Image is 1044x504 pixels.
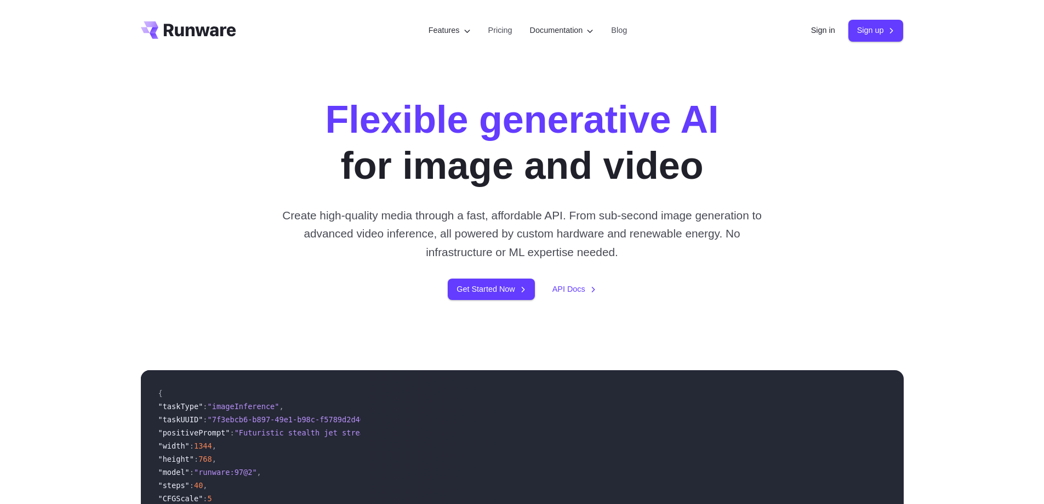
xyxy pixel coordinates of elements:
[279,402,283,411] span: ,
[158,468,190,477] span: "model"
[190,441,194,450] span: :
[848,20,904,41] a: Sign up
[278,206,766,261] p: Create high-quality media through a fast, affordable API. From sub-second image generation to adv...
[212,455,216,463] span: ,
[194,441,212,450] span: 1344
[158,455,194,463] span: "height"
[158,402,203,411] span: "taskType"
[158,481,190,490] span: "steps"
[235,428,643,437] span: "Futuristic stealth jet streaking through a neon-lit cityscape with glowing purple exhaust"
[190,468,194,477] span: :
[194,455,198,463] span: :
[257,468,261,477] span: ,
[203,402,207,411] span: :
[203,415,207,424] span: :
[203,494,207,503] span: :
[158,494,203,503] span: "CFGScale"
[158,441,190,450] span: "width"
[530,24,594,37] label: Documentation
[158,415,203,424] span: "taskUUID"
[552,283,596,296] a: API Docs
[325,98,718,141] strong: Flexible generative AI
[208,415,378,424] span: "7f3ebcb6-b897-49e1-b98c-f5789d2d40d7"
[429,24,471,37] label: Features
[158,389,163,398] span: {
[203,481,207,490] span: ,
[448,279,534,300] a: Get Started Now
[158,428,230,437] span: "positivePrompt"
[208,494,212,503] span: 5
[811,24,835,37] a: Sign in
[198,455,212,463] span: 768
[194,481,203,490] span: 40
[488,24,512,37] a: Pricing
[208,402,279,411] span: "imageInference"
[141,21,236,39] a: Go to /
[230,428,234,437] span: :
[190,481,194,490] span: :
[325,97,718,189] h1: for image and video
[212,441,216,450] span: ,
[611,24,627,37] a: Blog
[194,468,257,477] span: "runware:97@2"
